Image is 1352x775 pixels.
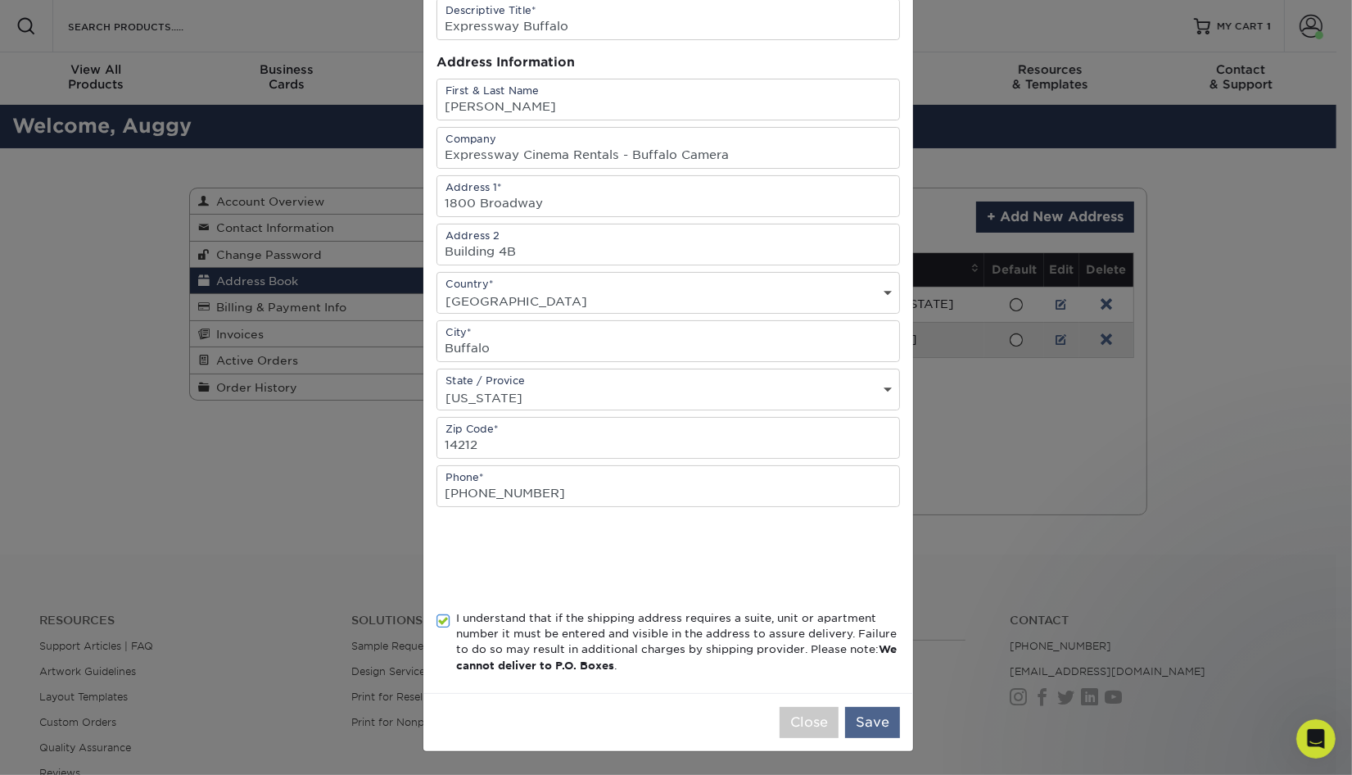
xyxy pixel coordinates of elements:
[456,643,897,671] b: We cannot deliver to P.O. Boxes
[436,53,900,72] div: Address Information
[845,707,900,738] button: Save
[1296,719,1336,759] iframe: Intercom live chat
[456,610,900,674] div: I understand that if the shipping address requires a suite, unit or apartment number it must be e...
[436,527,685,591] iframe: reCAPTCHA
[780,707,839,738] button: Close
